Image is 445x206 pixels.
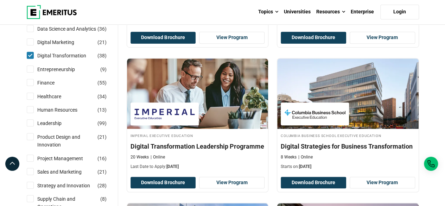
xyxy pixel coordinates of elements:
a: View Program [199,177,265,189]
p: 20 Weeks [131,154,149,160]
span: ( ) [97,38,107,46]
a: Product Design and Innovation [37,133,111,149]
span: ( ) [97,25,107,33]
span: ( ) [97,155,107,162]
span: 8 [102,196,105,202]
span: 16 [99,156,105,161]
p: Online [298,154,313,160]
span: ( ) [97,168,107,176]
a: Strategy and Innovation Course by Columbia Business School Executive Education - September 25, 20... [277,58,419,173]
a: Entrepreneurship [37,65,89,73]
p: Online [151,154,165,160]
span: 55 [99,80,105,86]
span: 21 [99,134,105,140]
span: [DATE] [166,164,179,169]
img: Digital Strategies for Business Transformation | Online Strategy and Innovation Course [277,58,419,129]
span: 99 [99,120,105,126]
span: 36 [99,26,105,32]
span: ( ) [100,65,107,73]
span: 21 [99,39,105,45]
a: View Program [199,32,265,44]
a: Human Resources [37,106,91,114]
p: Starts on: [281,164,415,170]
a: Healthcare [37,93,75,100]
span: ( ) [97,93,107,100]
a: View Program [350,32,415,44]
span: [DATE] [299,164,311,169]
button: Download Brochure [281,177,346,189]
span: 38 [99,53,105,58]
a: Finance [37,79,69,87]
span: ( ) [97,182,107,189]
span: ( ) [100,195,107,203]
img: Imperial Executive Education [134,106,195,122]
button: Download Brochure [131,177,196,189]
a: View Program [350,177,415,189]
a: Digital Transformation [37,52,100,60]
img: Digital Transformation Leadership Programme | Online Digital Transformation Course [127,58,268,129]
a: Sales and Marketing [37,168,96,176]
img: Columbia Business School Executive Education [284,106,345,122]
h4: Digital Transformation Leadership Programme [131,142,265,151]
button: Download Brochure [281,32,346,44]
h4: Imperial Executive Education [131,132,265,138]
span: ( ) [97,106,107,114]
span: 28 [99,183,105,188]
p: 8 Weeks [281,154,297,160]
a: Digital Marketing [37,38,88,46]
a: Login [380,5,419,19]
p: Last Date to Apply: [131,164,265,170]
h4: Columbia Business School Executive Education [281,132,415,138]
a: Strategy and Innovation [37,182,104,189]
span: ( ) [97,79,107,87]
span: ( ) [97,119,107,127]
button: Download Brochure [131,32,196,44]
a: Project Management [37,155,97,162]
span: 9 [102,67,105,72]
span: ( ) [97,133,107,141]
a: Leadership [37,119,76,127]
h4: Digital Strategies for Business Transformation [281,142,415,151]
span: 21 [99,169,105,175]
span: 13 [99,107,105,113]
a: Digital Transformation Course by Imperial Executive Education - September 18, 2025 Imperial Execu... [127,58,268,173]
span: 34 [99,94,105,99]
a: Data Science and Analytics [37,25,110,33]
span: ( ) [97,52,107,60]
